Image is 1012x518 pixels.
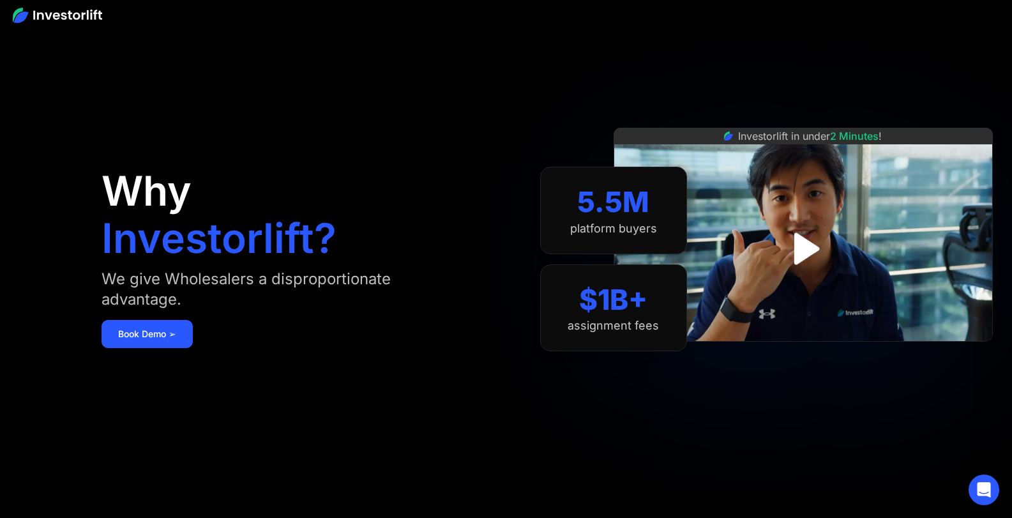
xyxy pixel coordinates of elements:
div: Investorlift in under ! [738,128,882,144]
span: 2 Minutes [830,130,879,142]
div: $1B+ [579,283,647,317]
div: We give Wholesalers a disproportionate advantage. [102,269,470,310]
div: platform buyers [570,222,657,236]
h1: Why [102,171,192,211]
div: 5.5M [577,185,649,219]
div: Open Intercom Messenger [969,475,999,505]
a: open lightbox [774,220,831,277]
iframe: Customer reviews powered by Trustpilot [707,348,899,363]
a: Book Demo ➢ [102,320,193,348]
div: assignment fees [568,319,659,333]
h1: Investorlift? [102,218,336,259]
